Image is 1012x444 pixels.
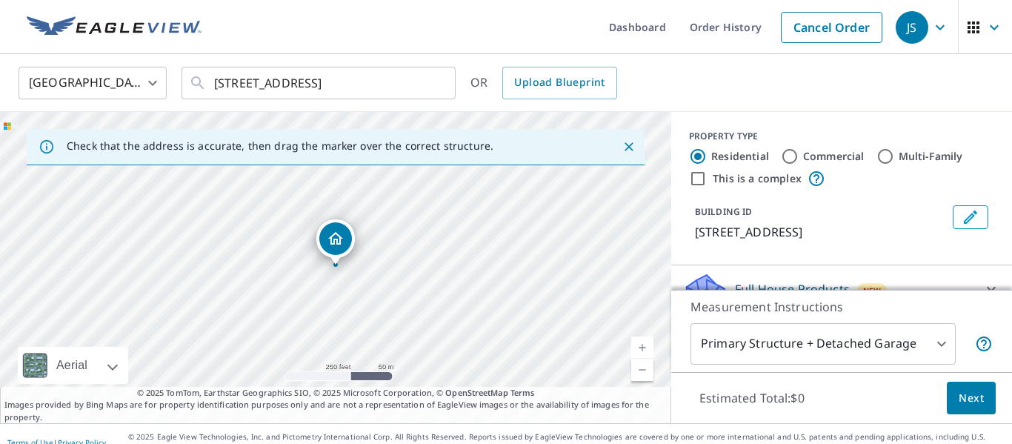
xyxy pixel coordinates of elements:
[52,347,92,384] div: Aerial
[27,16,202,39] img: EV Logo
[470,67,617,99] div: OR
[445,387,507,398] a: OpenStreetMap
[690,298,993,316] p: Measurement Instructions
[214,62,425,104] input: Search by address or latitude-longitude
[695,205,752,218] p: BUILDING ID
[959,389,984,408] span: Next
[690,323,956,365] div: Primary Structure + Detached Garage
[514,73,605,92] span: Upload Blueprint
[711,149,769,164] label: Residential
[18,347,128,384] div: Aerial
[953,205,988,229] button: Edit building 1
[947,382,996,415] button: Next
[619,137,639,156] button: Close
[896,11,928,44] div: JS
[67,139,493,153] p: Check that the address is accurate, then drag the marker over the correct structure.
[899,149,963,164] label: Multi-Family
[863,285,882,296] span: New
[510,387,535,398] a: Terms
[631,359,653,381] a: Current Level 17, Zoom Out
[316,219,355,265] div: Dropped pin, building 1, Residential property, 6403 Young Rd Jesup, IA 50648
[695,223,947,241] p: [STREET_ADDRESS]
[631,337,653,359] a: Current Level 17, Zoom In
[713,171,802,186] label: This is a complex
[502,67,616,99] a: Upload Blueprint
[735,280,850,298] p: Full House Products
[688,382,816,414] p: Estimated Total: $0
[975,335,993,353] span: Your report will include the primary structure and a detached garage if one exists.
[803,149,865,164] label: Commercial
[19,62,167,104] div: [GEOGRAPHIC_DATA]
[683,271,1000,307] div: Full House ProductsNew
[689,130,994,143] div: PROPERTY TYPE
[781,12,882,43] a: Cancel Order
[137,387,535,400] span: © 2025 TomTom, Earthstar Geographics SIO, © 2025 Microsoft Corporation, ©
